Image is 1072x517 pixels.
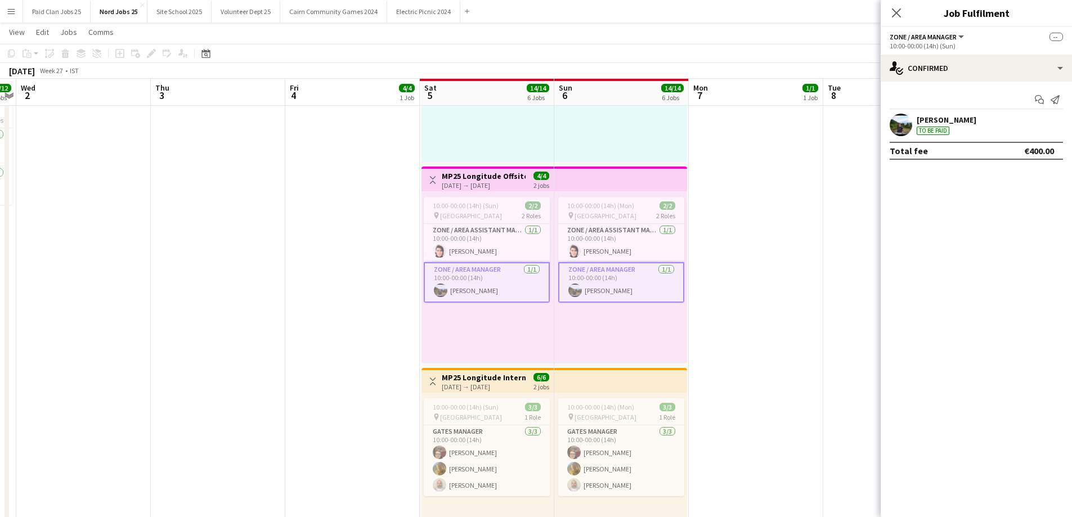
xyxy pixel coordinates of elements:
[524,413,541,421] span: 1 Role
[433,403,499,411] span: 10:00-00:00 (14h) (Sun)
[558,262,684,303] app-card-role: Zone / Area Manager1/110:00-00:00 (14h)[PERSON_NAME]
[155,83,169,93] span: Thu
[5,25,29,39] a: View
[575,413,636,421] span: [GEOGRAPHIC_DATA]
[1024,145,1054,156] div: €400.00
[660,403,675,411] span: 3/3
[442,372,526,383] h3: MP25 Longitude Internal Gates Team
[881,6,1072,20] h3: Job Fulfilment
[88,27,114,37] span: Comms
[881,55,1072,82] div: Confirmed
[527,93,549,102] div: 6 Jobs
[803,93,818,102] div: 1 Job
[21,83,35,93] span: Wed
[533,172,549,180] span: 4/4
[917,127,949,135] div: To be paid
[826,89,841,102] span: 8
[23,1,91,23] button: Paid Clan Jobs 25
[399,84,415,92] span: 4/4
[424,398,550,496] app-job-card: 10:00-00:00 (14h) (Sun)3/3 [GEOGRAPHIC_DATA]1 RoleGates Manager3/310:00-00:00 (14h)[PERSON_NAME][...
[37,66,65,75] span: Week 27
[433,201,499,210] span: 10:00-00:00 (14h) (Sun)
[890,145,928,156] div: Total fee
[890,33,966,41] button: Zone / Area Manager
[533,180,549,190] div: 2 jobs
[288,89,299,102] span: 4
[527,84,549,92] span: 14/14
[567,403,634,411] span: 10:00-00:00 (14h) (Mon)
[424,83,437,93] span: Sat
[890,33,957,41] span: Zone / Area Manager
[424,425,550,496] app-card-role: Gates Manager3/310:00-00:00 (14h)[PERSON_NAME][PERSON_NAME][PERSON_NAME]
[424,224,550,262] app-card-role: Zone / Area Assistant Manager1/110:00-00:00 (14h)[PERSON_NAME]
[802,84,818,92] span: 1/1
[400,93,414,102] div: 1 Job
[424,262,550,303] app-card-role: Zone / Area Manager1/110:00-00:00 (14h)[PERSON_NAME]
[661,84,684,92] span: 14/14
[423,89,437,102] span: 5
[84,25,118,39] a: Comms
[212,1,280,23] button: Volunteer Dept 25
[424,197,550,303] app-job-card: 10:00-00:00 (14h) (Sun)2/2 [GEOGRAPHIC_DATA]2 RolesZone / Area Assistant Manager1/110:00-00:00 (1...
[522,212,541,220] span: 2 Roles
[442,181,526,190] div: [DATE] → [DATE]
[575,212,636,220] span: [GEOGRAPHIC_DATA]
[442,383,526,391] div: [DATE] → [DATE]
[693,83,708,93] span: Mon
[662,93,683,102] div: 6 Jobs
[692,89,708,102] span: 7
[878,64,932,78] button: Fix 2 errors
[280,1,387,23] button: Cairn Community Games 2024
[440,212,502,220] span: [GEOGRAPHIC_DATA]
[660,201,675,210] span: 2/2
[32,25,53,39] a: Edit
[387,1,460,23] button: Electric Picnic 2024
[290,83,299,93] span: Fri
[9,65,35,77] div: [DATE]
[828,83,841,93] span: Tue
[558,197,684,303] app-job-card: 10:00-00:00 (14h) (Mon)2/2 [GEOGRAPHIC_DATA]2 RolesZone / Area Assistant Manager1/110:00-00:00 (1...
[525,201,541,210] span: 2/2
[525,403,541,411] span: 3/3
[533,381,549,391] div: 2 jobs
[656,212,675,220] span: 2 Roles
[567,201,634,210] span: 10:00-00:00 (14h) (Mon)
[659,413,675,421] span: 1 Role
[557,89,572,102] span: 6
[559,83,572,93] span: Sun
[36,27,49,37] span: Edit
[440,413,502,421] span: [GEOGRAPHIC_DATA]
[533,373,549,381] span: 6/6
[70,66,79,75] div: IST
[442,171,526,181] h3: MP25 Longitude Offsite Team
[558,425,684,496] app-card-role: Gates Manager3/310:00-00:00 (14h)[PERSON_NAME][PERSON_NAME][PERSON_NAME]
[890,42,1063,50] div: 10:00-00:00 (14h) (Sun)
[1049,33,1063,41] span: --
[558,224,684,262] app-card-role: Zone / Area Assistant Manager1/110:00-00:00 (14h)[PERSON_NAME]
[147,1,212,23] button: Site School 2025
[56,25,82,39] a: Jobs
[917,115,976,125] div: [PERSON_NAME]
[154,89,169,102] span: 3
[558,398,684,496] app-job-card: 10:00-00:00 (14h) (Mon)3/3 [GEOGRAPHIC_DATA]1 RoleGates Manager3/310:00-00:00 (14h)[PERSON_NAME][...
[60,27,77,37] span: Jobs
[19,89,35,102] span: 2
[9,27,25,37] span: View
[91,1,147,23] button: Nord Jobs 25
